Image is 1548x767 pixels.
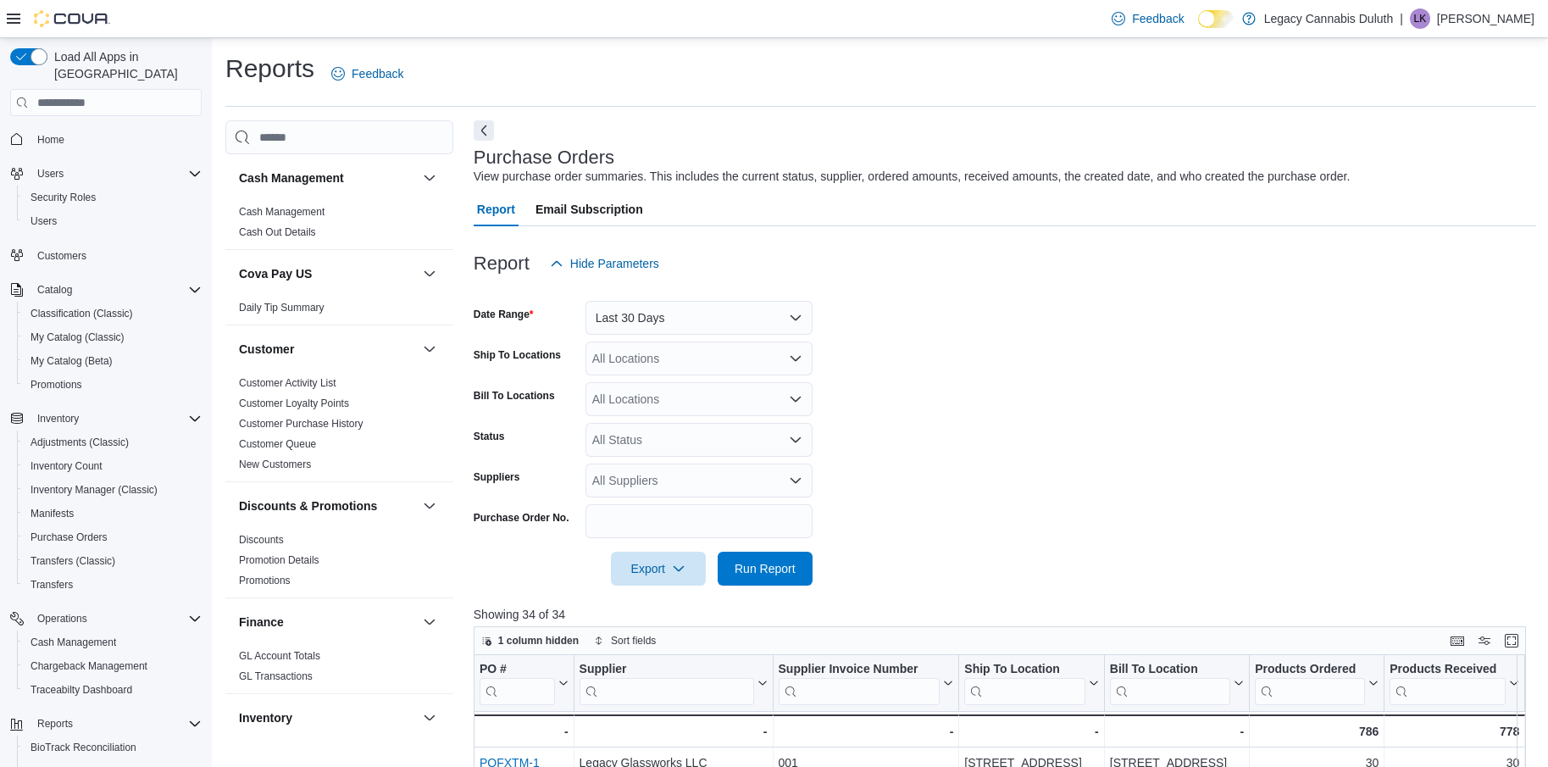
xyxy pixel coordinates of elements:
[579,662,753,678] div: Supplier
[31,609,94,629] button: Operations
[474,631,585,651] button: 1 column hidden
[31,636,116,649] span: Cash Management
[31,280,79,300] button: Catalog
[24,456,202,476] span: Inventory Count
[474,348,561,362] label: Ship To Locations
[225,373,453,481] div: Customer
[17,209,208,233] button: Users
[1400,8,1403,29] p: |
[24,327,131,347] a: My Catalog (Classic)
[498,634,579,648] span: 1 column hidden
[1390,662,1506,705] div: Products Received
[24,480,164,500] a: Inventory Manager (Classic)
[24,211,202,231] span: Users
[3,162,208,186] button: Users
[31,128,202,149] span: Home
[585,301,813,335] button: Last 30 Days
[24,187,202,208] span: Security Roles
[1255,662,1365,678] div: Products Ordered
[24,375,202,395] span: Promotions
[31,409,86,429] button: Inventory
[239,418,363,430] a: Customer Purchase History
[3,607,208,631] button: Operations
[17,373,208,397] button: Promotions
[964,662,1098,705] button: Ship To Location
[17,502,208,525] button: Manifests
[24,575,80,595] a: Transfers
[17,478,208,502] button: Inventory Manager (Classic)
[37,133,64,147] span: Home
[239,302,325,314] a: Daily Tip Summary
[31,307,133,320] span: Classification (Classic)
[1198,28,1199,29] span: Dark Mode
[24,680,139,700] a: Traceabilty Dashboard
[31,741,136,754] span: BioTrack Reconciliation
[225,52,314,86] h1: Reports
[24,680,202,700] span: Traceabilty Dashboard
[239,709,292,726] h3: Inventory
[24,527,114,547] a: Purchase Orders
[31,459,103,473] span: Inventory Count
[37,717,73,731] span: Reports
[24,187,103,208] a: Security Roles
[31,578,73,592] span: Transfers
[1501,631,1522,651] button: Enter fullscreen
[24,351,119,371] a: My Catalog (Beta)
[239,170,344,186] h3: Cash Management
[239,225,316,239] span: Cash Out Details
[24,632,123,653] a: Cash Management
[479,721,569,742] div: -
[419,708,440,728] button: Inventory
[579,662,767,705] button: Supplier
[352,65,403,82] span: Feedback
[31,714,202,734] span: Reports
[24,303,202,324] span: Classification (Classic)
[239,554,319,566] a: Promotion Details
[31,130,71,150] a: Home
[474,511,569,525] label: Purchase Order No.
[239,397,349,409] a: Customer Loyalty Points
[24,551,122,571] a: Transfers (Classic)
[778,662,940,705] div: Supplier Invoice Number
[24,211,64,231] a: Users
[474,168,1351,186] div: View purchase order summaries. This includes the current status, supplier, ordered amounts, recei...
[419,496,440,516] button: Discounts & Promotions
[480,662,555,705] div: PO # URL
[419,612,440,632] button: Finance
[24,551,202,571] span: Transfers (Classic)
[31,554,115,568] span: Transfers (Classic)
[718,552,813,586] button: Run Report
[239,226,316,238] a: Cash Out Details
[3,278,208,302] button: Catalog
[31,483,158,497] span: Inventory Manager (Classic)
[474,606,1537,623] p: Showing 34 of 34
[31,436,129,449] span: Adjustments (Classic)
[1414,8,1427,29] span: LK
[24,575,202,595] span: Transfers
[37,612,87,625] span: Operations
[239,670,313,682] a: GL Transactions
[31,164,202,184] span: Users
[1264,8,1394,29] p: Legacy Cannabis Duluth
[34,10,110,27] img: Cova
[17,325,208,349] button: My Catalog (Classic)
[239,670,313,683] span: GL Transactions
[17,431,208,454] button: Adjustments (Classic)
[24,656,202,676] span: Chargeback Management
[17,573,208,597] button: Transfers
[239,534,284,546] a: Discounts
[480,662,555,678] div: PO #
[474,120,494,141] button: Next
[239,377,336,389] a: Customer Activity List
[225,646,453,693] div: Finance
[31,331,125,344] span: My Catalog (Classic)
[24,737,202,758] span: BioTrack Reconciliation
[239,709,416,726] button: Inventory
[239,533,284,547] span: Discounts
[24,503,202,524] span: Manifests
[31,354,113,368] span: My Catalog (Beta)
[31,246,93,266] a: Customers
[17,654,208,678] button: Chargeback Management
[474,389,555,403] label: Bill To Locations
[3,712,208,736] button: Reports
